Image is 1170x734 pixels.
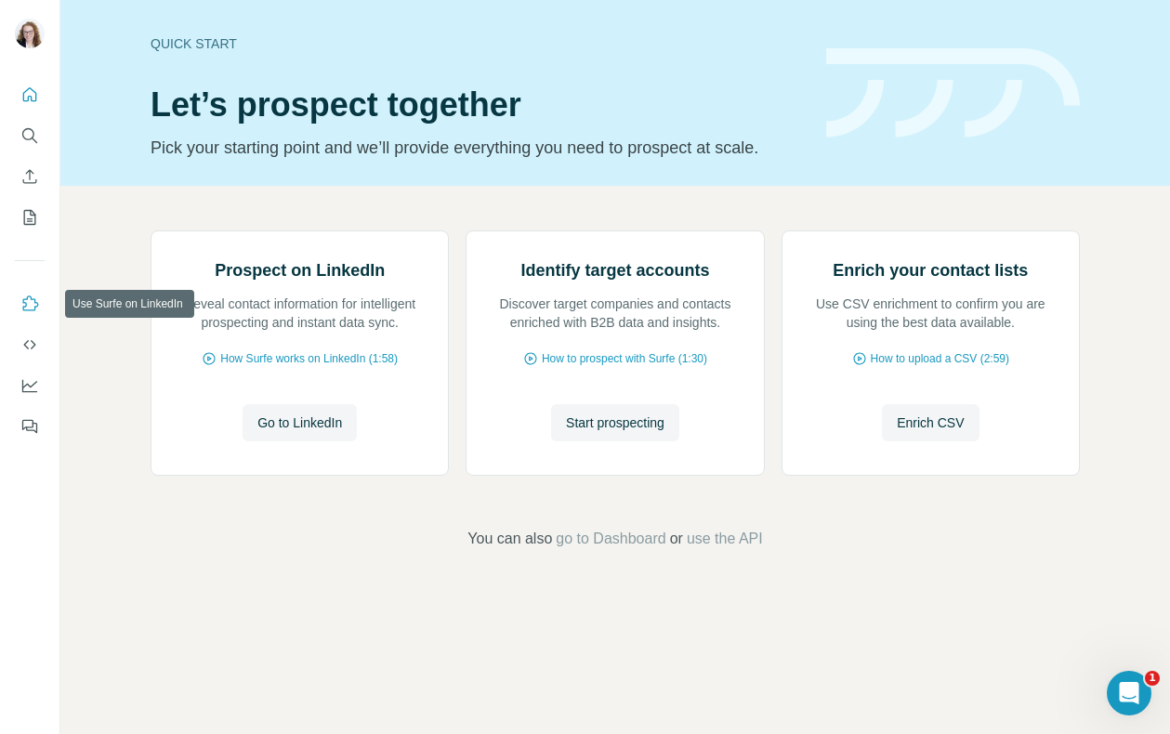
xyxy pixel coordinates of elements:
p: Reveal contact information for intelligent prospecting and instant data sync. [170,295,429,332]
button: go to Dashboard [556,528,665,550]
span: How Surfe works on LinkedIn (1:58) [220,350,398,367]
h1: Let’s prospect together [151,86,804,124]
img: Avatar [15,19,45,48]
p: Discover target companies and contacts enriched with B2B data and insights. [485,295,744,332]
button: Enrich CSV [882,404,979,441]
h2: Enrich your contact lists [833,257,1028,283]
span: Enrich CSV [897,413,964,432]
h2: Prospect on LinkedIn [215,257,385,283]
iframe: Intercom live chat [1107,671,1151,715]
button: Search [15,119,45,152]
button: My lists [15,201,45,234]
span: 1 [1145,671,1160,686]
button: use the API [687,528,763,550]
span: You can also [467,528,552,550]
button: Go to LinkedIn [243,404,357,441]
img: banner [826,48,1080,138]
p: Use CSV enrichment to confirm you are using the best data available. [801,295,1060,332]
p: Pick your starting point and we’ll provide everything you need to prospect at scale. [151,135,804,161]
span: How to upload a CSV (2:59) [871,350,1009,367]
button: Enrich CSV [15,160,45,193]
span: How to prospect with Surfe (1:30) [542,350,707,367]
span: Go to LinkedIn [257,413,342,432]
span: or [670,528,683,550]
button: Use Surfe API [15,328,45,361]
h2: Identify target accounts [520,257,709,283]
button: Use Surfe on LinkedIn [15,287,45,321]
span: Start prospecting [566,413,664,432]
button: Dashboard [15,369,45,402]
button: Quick start [15,78,45,111]
button: Start prospecting [551,404,679,441]
div: Quick start [151,34,804,53]
button: Feedback [15,410,45,443]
